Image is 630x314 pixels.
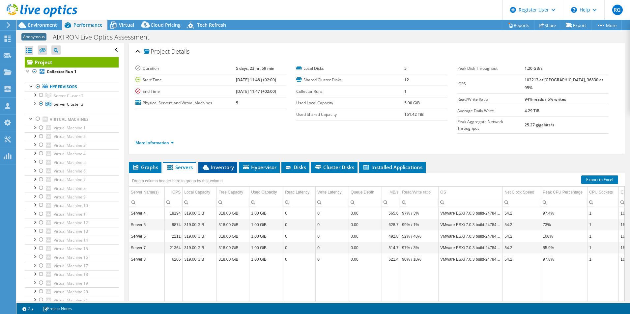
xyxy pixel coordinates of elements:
[25,184,119,193] a: Virtual Machine 8
[217,198,249,207] td: Column Free Capacity, Filter cell
[242,164,276,170] span: Hypervisor
[440,188,446,196] div: OS
[439,207,503,219] td: Column OS, Value VMware ESXi 7.0.3 build-24784741
[249,198,283,207] td: Column Used Capacity, Filter cell
[171,47,189,55] span: Details
[25,175,119,184] a: Virtual Machine 7
[285,164,306,170] span: Disks
[402,188,430,196] div: Read/Write ratio
[400,219,439,230] td: Column Read/Write ratio, Value 99% / 1%
[129,187,165,198] td: Server Name(s) Column
[54,194,86,200] span: Virtual Machine 9
[236,77,276,83] b: [DATE] 11:48 (+02:00)
[439,219,503,230] td: Column OS, Value VMware ESXi 7.0.3 build-24784741
[561,20,591,30] a: Export
[439,242,503,253] td: Column OS, Value VMware ESXi 7.0.3 build-24784741
[283,219,316,230] td: Column Read Latency, Value 0
[349,187,382,198] td: Queue Depth Column
[21,33,46,40] span: Anonymous
[25,149,119,158] a: Virtual Machine 4
[457,108,525,114] label: Average Daily Write
[283,207,316,219] td: Column Read Latency, Value 0
[534,20,561,30] a: Share
[165,187,183,198] td: IOPS Column
[504,188,534,196] div: Net Clock Speed
[316,187,349,198] td: Write Latency Column
[25,167,119,175] a: Virtual Machine 6
[54,237,88,243] span: Virtual Machine 14
[404,112,424,117] b: 151.42 TiB
[73,22,102,28] span: Performance
[236,100,238,106] b: 5
[382,187,400,198] td: MB/s Column
[349,253,382,265] td: Column Queue Depth, Value 0.00
[382,230,400,242] td: Column MB/s, Value 492.8
[131,188,159,196] div: Server Name(s)
[54,289,88,295] span: Virtual Machine 20
[249,207,283,219] td: Column Used Capacity, Value 1.00 GiB
[218,188,243,196] div: Free Capacity
[25,141,119,149] a: Virtual Machine 3
[130,176,224,186] div: Drag a column header here to group by that column
[251,188,277,196] div: Used Capacity
[525,96,566,102] b: 94% reads / 6% writes
[525,77,603,91] b: 103213 at [GEOGRAPHIC_DATA], 36830 at 95%
[119,22,134,28] span: Virtual
[503,242,541,253] td: Column Net Clock Speed, Value 54.2
[217,230,249,242] td: Column Free Capacity, Value 318.00 GiB
[25,270,119,279] a: Virtual Machine 18
[503,207,541,219] td: Column Net Clock Speed, Value 54.2
[404,65,407,71] b: 5
[197,22,226,28] span: Tech Refresh
[54,203,88,208] span: Virtual Machine 10
[47,69,76,74] b: Collector Run 1
[18,304,38,313] a: 2
[283,230,316,242] td: Column Read Latency, Value 0
[400,187,439,198] td: Read/Write ratio Column
[317,188,341,196] div: Write Latency
[25,287,119,296] a: Virtual Machine 20
[25,227,119,236] a: Virtual Machine 13
[144,48,170,55] span: Project
[296,88,404,95] label: Collector Runs
[541,242,587,253] td: Column Peak CPU Percentage, Value 85.9%
[165,207,183,219] td: Column IOPS, Value 18194
[129,219,165,230] td: Column Server Name(s), Value Server 5
[129,207,165,219] td: Column Server Name(s), Value Server 4
[404,77,409,83] b: 12
[503,253,541,265] td: Column Net Clock Speed, Value 54.2
[382,253,400,265] td: Column MB/s, Value 621.4
[503,20,534,30] a: Reports
[25,132,119,141] a: Virtual Machine 2
[50,34,160,41] h1: AIXTRON Live Optics Assessment
[25,253,119,261] a: Virtual Machine 16
[28,22,57,28] span: Environment
[314,164,354,170] span: Cluster Disks
[217,187,249,198] td: Free Capacity Column
[525,122,554,128] b: 25.27 gigabits/s
[249,242,283,253] td: Column Used Capacity, Value 1.00 GiB
[591,20,622,30] a: More
[54,298,88,303] span: Virtual Machine 21
[217,219,249,230] td: Column Free Capacity, Value 318.00 GiB
[382,207,400,219] td: Column MB/s, Value 565.6
[25,279,119,287] a: Virtual Machine 19
[249,230,283,242] td: Column Used Capacity, Value 1.00 GiB
[349,242,382,253] td: Column Queue Depth, Value 0.00
[54,254,88,260] span: Virtual Machine 16
[349,207,382,219] td: Column Queue Depth, Value 0.00
[587,198,619,207] td: Column CPU Sockets, Filter cell
[183,253,217,265] td: Column Local Capacity, Value 319.00 GiB
[249,219,283,230] td: Column Used Capacity, Value 1.00 GiB
[25,57,119,67] a: Project
[25,67,119,76] a: Collector Run 1
[135,77,236,83] label: Start Time
[587,187,619,198] td: CPU Sockets Column
[135,100,236,106] label: Physical Servers and Virtual Machines
[525,65,543,71] b: 1.20 GB/s
[217,242,249,253] td: Column Free Capacity, Value 318.00 GiB
[25,296,119,304] a: Virtual Machine 21
[349,230,382,242] td: Column Queue Depth, Value 0.00
[54,125,86,131] span: Virtual Machine 1
[25,124,119,132] a: Virtual Machine 1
